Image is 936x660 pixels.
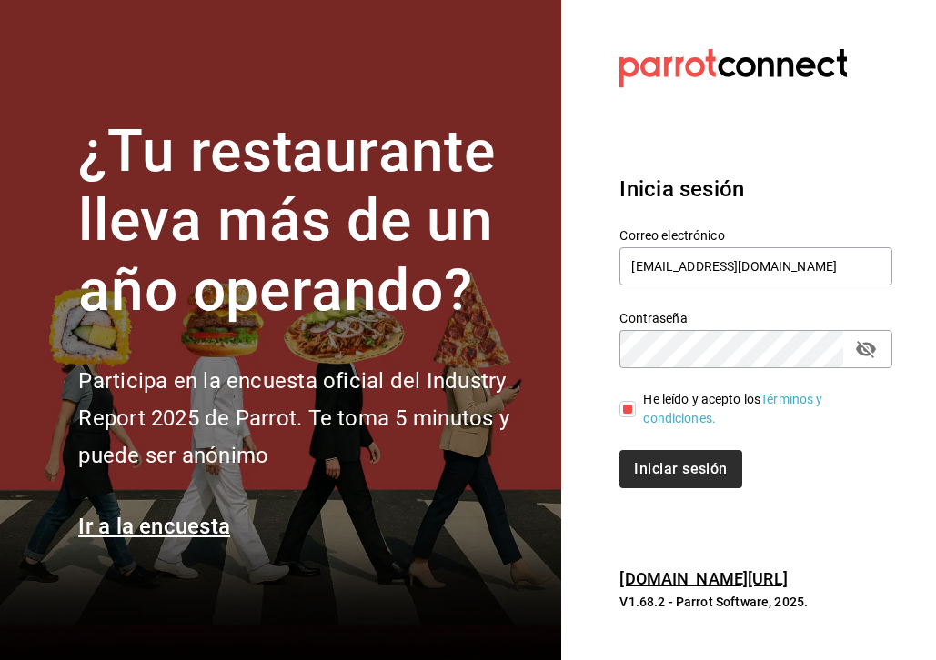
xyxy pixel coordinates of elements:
a: Ir a la encuesta [78,514,230,539]
h3: Inicia sesión [619,173,892,205]
input: Ingresa tu correo electrónico [619,247,892,285]
label: Correo electrónico [619,228,892,241]
a: Términos y condiciones. [643,392,822,425]
a: [DOMAIN_NAME][URL] [619,569,787,588]
button: passwordField [850,334,881,365]
p: V1.68.2 - Parrot Software, 2025. [619,593,892,611]
h1: ¿Tu restaurante lleva más de un año operando? [78,117,539,326]
div: He leído y acepto los [643,390,878,428]
button: Iniciar sesión [619,450,741,488]
label: Contraseña [619,311,892,324]
h2: Participa en la encuesta oficial del Industry Report 2025 de Parrot. Te toma 5 minutos y puede se... [78,363,539,474]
